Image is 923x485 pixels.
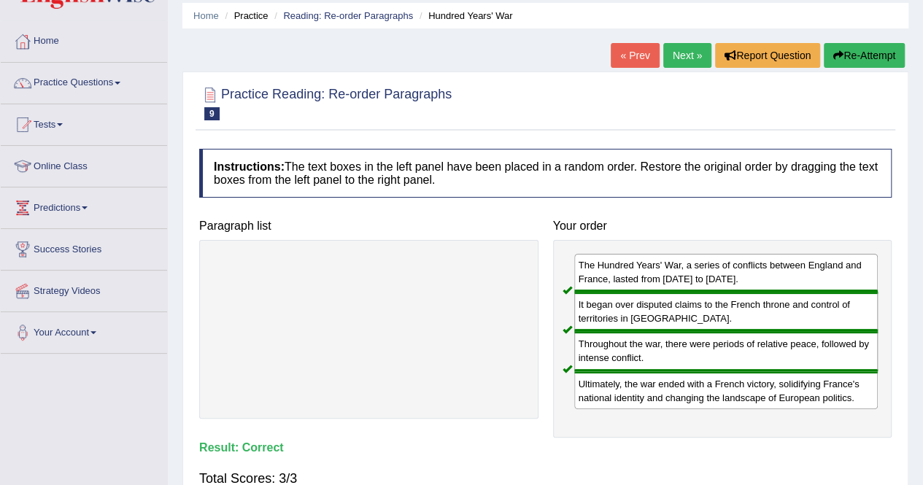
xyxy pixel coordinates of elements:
a: Predictions [1,187,167,224]
a: Strategy Videos [1,271,167,307]
li: Practice [221,9,268,23]
div: Ultimately, the war ended with a French victory, solidifying France's national identity and chang... [574,371,878,409]
a: Your Account [1,312,167,349]
a: Reading: Re-order Paragraphs [283,10,413,21]
a: Online Class [1,146,167,182]
a: Practice Questions [1,63,167,99]
a: Home [193,10,219,21]
b: Instructions: [214,160,285,173]
h4: The text boxes in the left panel have been placed in a random order. Restore the original order b... [199,149,892,198]
a: « Prev [611,43,659,68]
a: Home [1,21,167,58]
li: Hundred Years' War [416,9,513,23]
button: Re-Attempt [824,43,905,68]
a: Tests [1,104,167,141]
a: Success Stories [1,229,167,265]
button: Report Question [715,43,820,68]
div: Throughout the war, there were periods of relative peace, followed by intense conflict. [574,331,878,370]
h4: Your order [553,220,892,233]
h2: Practice Reading: Re-order Paragraphs [199,84,452,120]
h4: Result: [199,441,892,454]
div: It began over disputed claims to the French throne and control of territories in [GEOGRAPHIC_DATA]. [574,292,878,331]
h4: Paragraph list [199,220,538,233]
span: 9 [204,107,220,120]
div: The Hundred Years' War, a series of conflicts between England and France, lasted from [DATE] to [... [574,254,878,292]
a: Next » [663,43,711,68]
